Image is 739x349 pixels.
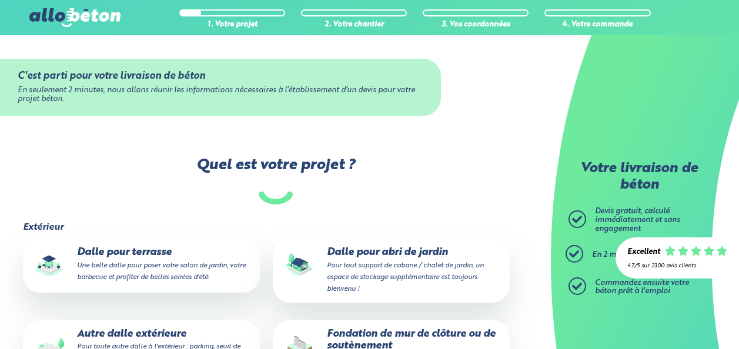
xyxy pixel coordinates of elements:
[281,247,319,284] img: final_use.values.garden_shed
[595,279,689,296] span: Commandez ensuite votre béton prêt à l'emploi
[592,251,680,259] span: En 2 minutes top chrono
[18,71,423,82] div: C'est parti pour votre livraison de béton
[423,21,529,29] div: 3. Vos coordonnées
[627,263,727,269] div: 4.7/5 sur 2300 avis clients
[77,262,246,281] small: Une belle dalle pour poser votre salon de jardin, votre barbecue et profiter de belles soirées d'...
[179,21,285,29] div: 1. Votre projet
[22,157,529,204] label: Quel est votre projet ?
[327,262,484,293] small: Pour tout support de cabane / chalet de jardin, un espace de stockage supplémentaire est toujours...
[281,247,501,294] p: Dalle pour abri de jardin
[301,21,407,29] div: 2. Votre chantier
[627,248,660,257] div: Excellent
[31,247,252,283] p: Dalle pour terrasse
[544,21,650,29] div: 4. Votre commande
[29,8,120,27] img: allobéton
[31,247,69,284] img: final_use.values.terrace
[571,161,707,193] p: Votre livraison de béton
[18,86,423,103] div: En seulement 2 minutes, nous allons réunir les informations nécessaires à l’établissement d’un de...
[634,303,726,336] iframe: Help widget launcher
[23,222,63,233] legend: Extérieur
[595,207,680,232] span: Devis gratuit, calculé immédiatement et sans engagement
